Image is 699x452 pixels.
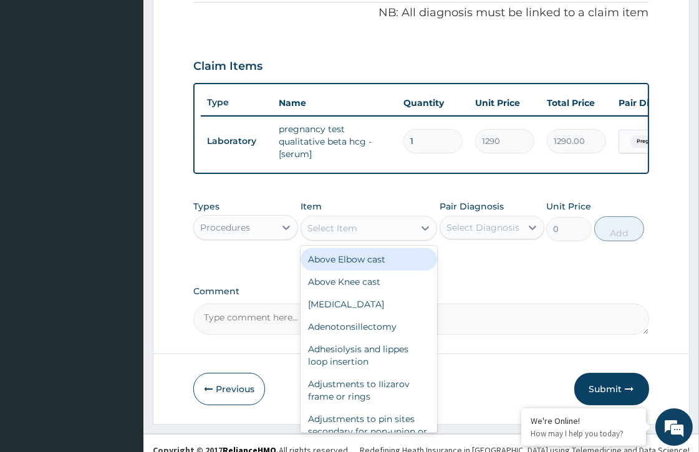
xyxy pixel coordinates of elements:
[205,6,234,36] div: Minimize live chat window
[23,62,51,94] img: d_794563401_company_1708531726252_794563401
[272,117,397,166] td: pregnancy test qualitative beta hcg - [serum]
[446,221,519,234] div: Select Diagnosis
[193,60,263,74] h3: Claim Items
[574,373,649,405] button: Submit
[193,286,648,297] label: Comment
[193,201,219,212] label: Types
[6,311,238,355] textarea: Type your message and hit 'Enter'
[301,338,437,373] div: Adhesiolysis and lippes loop insertion
[200,221,250,234] div: Procedures
[301,248,437,271] div: Above Elbow cast
[201,91,272,114] th: Type
[397,90,469,115] th: Quantity
[546,200,591,213] label: Unit Price
[272,90,397,115] th: Name
[541,90,612,115] th: Total Price
[301,200,322,213] label: Item
[531,415,637,426] div: We're Online!
[307,222,357,234] div: Select Item
[193,373,265,405] button: Previous
[201,130,272,153] td: Laboratory
[630,135,671,148] span: Pregnancy
[72,142,172,268] span: We're online!
[440,200,504,213] label: Pair Diagnosis
[301,373,437,408] div: Adjustments to IIizarov frame or rings
[301,293,437,315] div: [MEDICAL_DATA]
[193,5,648,21] p: NB: All diagnosis must be linked to a claim item
[469,90,541,115] th: Unit Price
[594,216,644,241] button: Add
[301,271,437,293] div: Above Knee cast
[301,315,437,338] div: Adenotonsillectomy
[531,428,637,439] p: How may I help you today?
[65,70,210,86] div: Chat with us now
